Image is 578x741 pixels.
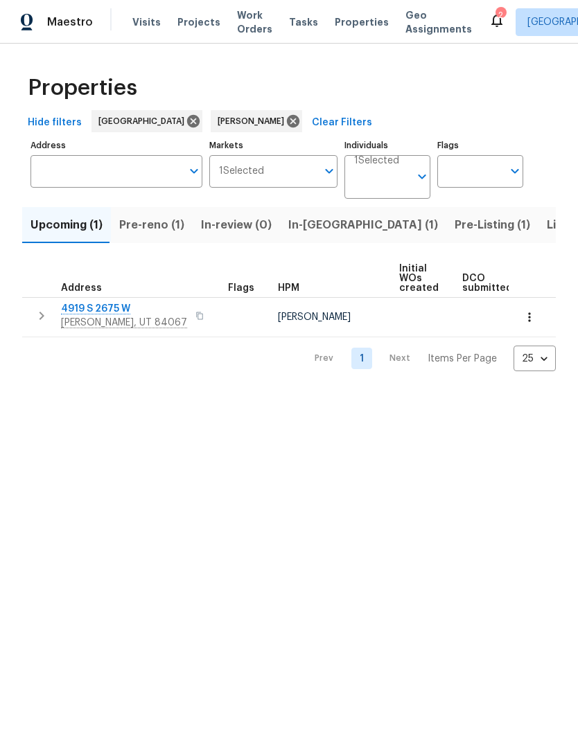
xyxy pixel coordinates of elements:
button: Open [505,161,525,181]
span: Clear Filters [312,114,372,132]
span: Tasks [289,17,318,27]
button: Clear Filters [306,110,378,136]
span: Address [61,283,102,293]
div: 25 [514,341,556,377]
span: Visits [132,15,161,29]
span: Maestro [47,15,93,29]
span: In-review (0) [201,215,272,235]
span: Projects [177,15,220,29]
div: [PERSON_NAME] [211,110,302,132]
span: Work Orders [237,8,272,36]
span: Upcoming (1) [30,215,103,235]
button: Open [184,161,204,181]
span: 1 Selected [354,155,399,167]
div: 2 [496,8,505,22]
span: 1 Selected [219,166,264,177]
span: Properties [28,81,137,95]
a: Goto page 1 [351,348,372,369]
span: Hide filters [28,114,82,132]
label: Address [30,141,202,150]
label: Flags [437,141,523,150]
span: Pre-reno (1) [119,215,184,235]
p: Items Per Page [428,352,497,366]
span: [PERSON_NAME] [278,312,351,322]
span: Geo Assignments [405,8,472,36]
div: [GEOGRAPHIC_DATA] [91,110,202,132]
span: [GEOGRAPHIC_DATA] [98,114,190,128]
span: Pre-Listing (1) [455,215,530,235]
button: Hide filters [22,110,87,136]
span: Flags [228,283,254,293]
label: Markets [209,141,338,150]
span: In-[GEOGRAPHIC_DATA] (1) [288,215,438,235]
button: Open [412,167,432,186]
span: [PERSON_NAME] [218,114,290,128]
span: HPM [278,283,299,293]
span: Properties [335,15,389,29]
span: Initial WOs created [399,264,439,293]
span: DCO submitted [462,274,512,293]
button: Open [319,161,339,181]
label: Individuals [344,141,430,150]
nav: Pagination Navigation [301,346,556,371]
